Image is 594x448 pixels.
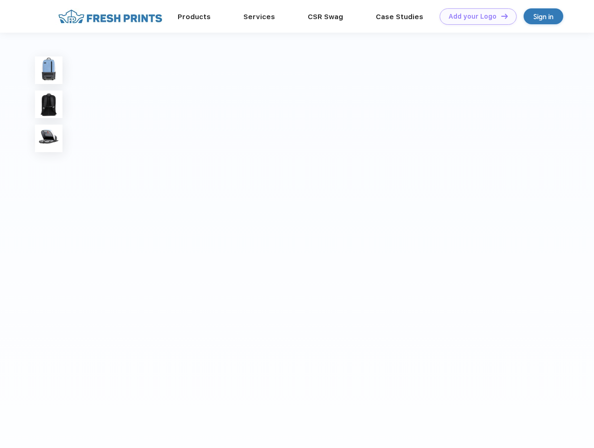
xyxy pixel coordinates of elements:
[35,125,62,152] img: func=resize&h=100
[524,8,563,24] a: Sign in
[501,14,508,19] img: DT
[178,13,211,21] a: Products
[55,8,165,25] img: fo%20logo%202.webp
[35,56,62,84] img: func=resize&h=100
[449,13,497,21] div: Add your Logo
[35,91,62,118] img: func=resize&h=100
[533,11,553,22] div: Sign in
